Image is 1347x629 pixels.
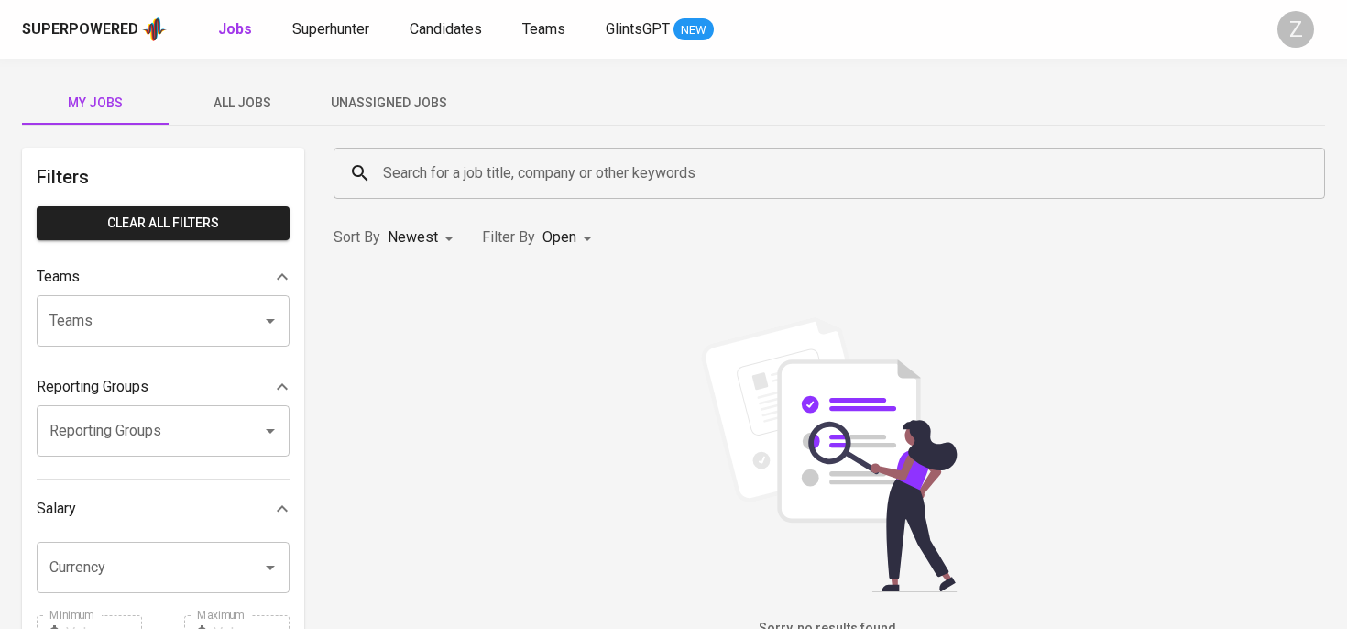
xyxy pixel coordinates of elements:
p: Salary [37,498,76,520]
span: All Jobs [180,92,304,115]
span: Superhunter [292,20,369,38]
span: NEW [673,21,714,39]
button: Open [257,555,283,580]
img: app logo [142,16,167,43]
a: Candidates [410,18,486,41]
button: Open [257,418,283,444]
div: Superpowered [22,19,138,40]
button: Open [257,308,283,334]
div: Reporting Groups [37,369,290,405]
span: My Jobs [33,92,158,115]
button: Clear All filters [37,206,290,240]
p: Newest [388,226,438,248]
div: Open [542,221,598,255]
a: Superhunter [292,18,373,41]
span: GlintsGPT [606,20,670,38]
div: Z [1277,11,1314,48]
a: Superpoweredapp logo [22,16,167,43]
a: GlintsGPT NEW [606,18,714,41]
a: Teams [522,18,569,41]
span: Candidates [410,20,482,38]
p: Reporting Groups [37,376,148,398]
div: Teams [37,259,290,295]
a: Jobs [218,18,256,41]
p: Filter By [482,226,535,248]
img: file_searching.svg [692,317,967,592]
div: Salary [37,491,290,527]
h6: Filters [37,162,290,192]
p: Teams [37,266,80,288]
b: Jobs [218,20,252,38]
span: Clear All filters [51,212,275,235]
p: Sort By [334,226,380,248]
span: Teams [522,20,565,38]
span: Unassigned Jobs [326,92,451,115]
div: Newest [388,221,460,255]
span: Open [542,228,576,246]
